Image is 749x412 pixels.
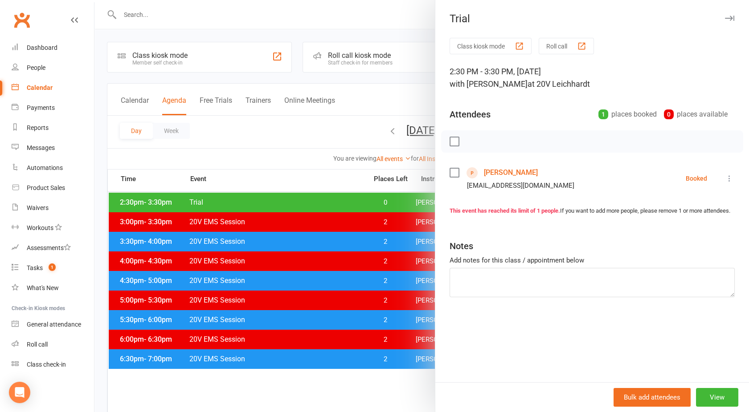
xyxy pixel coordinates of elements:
a: Automations [12,158,94,178]
a: Waivers [12,198,94,218]
div: Notes [450,240,473,252]
div: Open Intercom Messenger [9,382,30,403]
a: People [12,58,94,78]
a: Reports [12,118,94,138]
div: Assessments [27,244,71,251]
div: Calendar [27,84,53,91]
div: 2:30 PM - 3:30 PM, [DATE] [450,65,735,90]
div: Dashboard [27,44,57,51]
a: Dashboard [12,38,94,58]
a: Tasks 1 [12,258,94,278]
div: Add notes for this class / appointment below [450,255,735,266]
div: places booked [598,108,657,121]
a: Class kiosk mode [12,355,94,375]
a: Workouts [12,218,94,238]
div: Automations [27,164,63,171]
div: 1 [598,109,608,119]
div: Workouts [27,224,53,231]
a: Assessments [12,238,94,258]
div: Class check-in [27,361,66,368]
span: 1 [49,263,56,271]
button: Bulk add attendees [614,388,691,407]
a: Clubworx [11,9,33,31]
div: Waivers [27,204,49,211]
div: Reports [27,124,49,131]
span: at 20V Leichhardt [528,79,590,89]
a: [PERSON_NAME] [484,166,538,180]
div: What's New [27,284,59,291]
div: If you want to add more people, please remove 1 or more attendees. [450,206,735,216]
a: Roll call [12,335,94,355]
button: View [696,388,738,407]
div: Tasks [27,264,43,271]
div: Product Sales [27,184,65,191]
a: Messages [12,138,94,158]
strong: This event has reached its limit of 1 people. [450,207,560,214]
a: Product Sales [12,178,94,198]
div: places available [664,108,728,121]
div: [EMAIL_ADDRESS][DOMAIN_NAME] [467,180,574,191]
a: What's New [12,278,94,298]
div: General attendance [27,321,81,328]
button: Roll call [539,38,594,54]
div: Roll call [27,341,48,348]
a: General attendance kiosk mode [12,315,94,335]
div: Messages [27,144,55,151]
a: Payments [12,98,94,118]
div: Booked [686,175,707,182]
button: Class kiosk mode [450,38,532,54]
div: Trial [435,12,749,25]
a: Calendar [12,78,94,98]
div: Payments [27,104,55,111]
div: People [27,64,45,71]
div: 0 [664,109,674,119]
span: with [PERSON_NAME] [450,79,528,89]
div: Attendees [450,108,491,121]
